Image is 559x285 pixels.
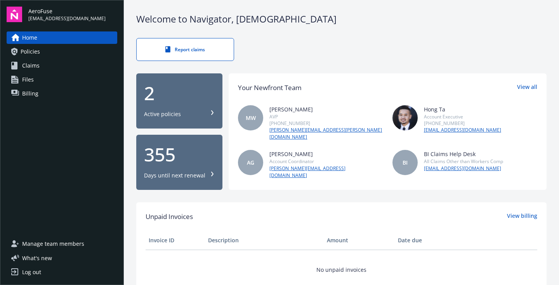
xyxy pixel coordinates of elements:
[392,105,418,130] img: photo
[28,15,106,22] span: [EMAIL_ADDRESS][DOMAIN_NAME]
[136,73,222,129] button: 2Active policies
[152,46,218,53] div: Report claims
[424,105,501,113] div: Hong Ta
[7,73,117,86] a: Files
[22,266,41,278] div: Log out
[28,7,117,22] button: AeroFuse[EMAIL_ADDRESS][DOMAIN_NAME]
[136,135,222,190] button: 355Days until next renewal
[269,165,383,179] a: [PERSON_NAME][EMAIL_ADDRESS][DOMAIN_NAME]
[144,110,181,118] div: Active policies
[7,254,64,262] button: What's new
[238,83,302,93] div: Your Newfront Team
[136,12,547,26] div: Welcome to Navigator , [DEMOGRAPHIC_DATA]
[424,120,501,127] div: [PHONE_NUMBER]
[7,31,117,44] a: Home
[144,172,205,179] div: Days until next renewal
[22,87,38,100] span: Billing
[246,114,256,122] span: MW
[424,150,503,158] div: BI Claims Help Desk
[269,120,383,127] div: [PHONE_NUMBER]
[144,145,215,164] div: 355
[22,238,84,250] span: Manage team members
[424,165,503,172] a: [EMAIL_ADDRESS][DOMAIN_NAME]
[21,45,40,58] span: Policies
[269,113,383,120] div: AVP
[424,158,503,165] div: All Claims Other than Workers Comp
[7,238,117,250] a: Manage team members
[269,150,383,158] div: [PERSON_NAME]
[247,158,254,167] span: AG
[7,87,117,100] a: Billing
[146,231,205,250] th: Invoice ID
[205,231,324,250] th: Description
[324,231,395,250] th: Amount
[269,105,383,113] div: [PERSON_NAME]
[22,31,37,44] span: Home
[146,212,193,222] span: Unpaid Invoices
[22,73,34,86] span: Files
[395,231,454,250] th: Date due
[7,7,22,22] img: navigator-logo.svg
[22,59,40,72] span: Claims
[517,83,537,93] a: View all
[507,212,537,222] a: View billing
[28,7,106,15] span: AeroFuse
[7,45,117,58] a: Policies
[269,127,383,141] a: [PERSON_NAME][EMAIL_ADDRESS][PERSON_NAME][DOMAIN_NAME]
[424,113,501,120] div: Account Executive
[7,59,117,72] a: Claims
[403,158,408,167] span: BI
[269,158,383,165] div: Account Coordinator
[22,254,52,262] span: What ' s new
[144,84,215,103] div: 2
[424,127,501,134] a: [EMAIL_ADDRESS][DOMAIN_NAME]
[136,38,234,61] a: Report claims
